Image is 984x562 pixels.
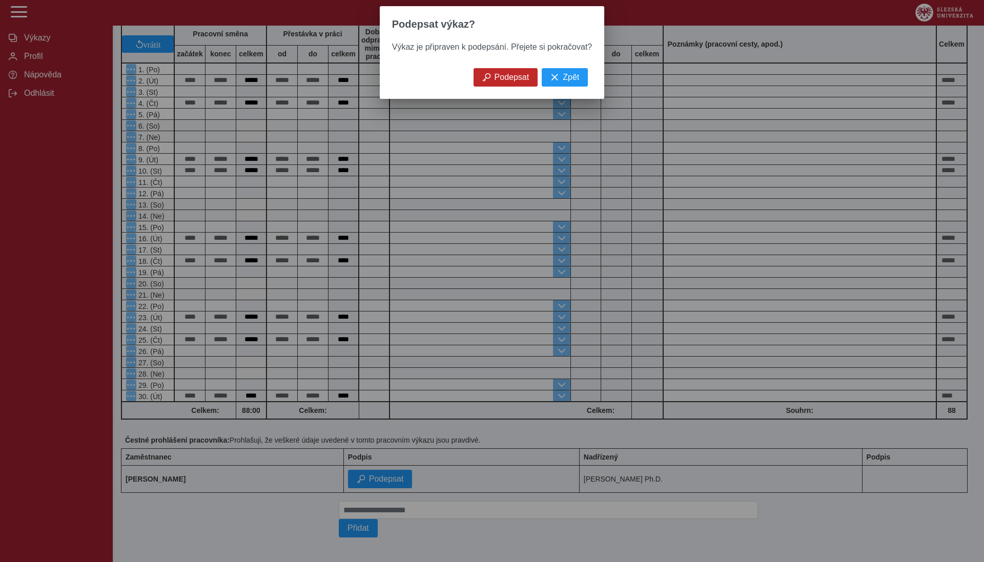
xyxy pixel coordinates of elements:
[474,68,538,87] button: Podepsat
[392,18,475,30] span: Podepsat výkaz?
[392,43,592,51] span: Výkaz je připraven k podepsání. Přejete si pokračovat?
[495,73,529,82] span: Podepsat
[542,68,588,87] button: Zpět
[563,73,579,82] span: Zpět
